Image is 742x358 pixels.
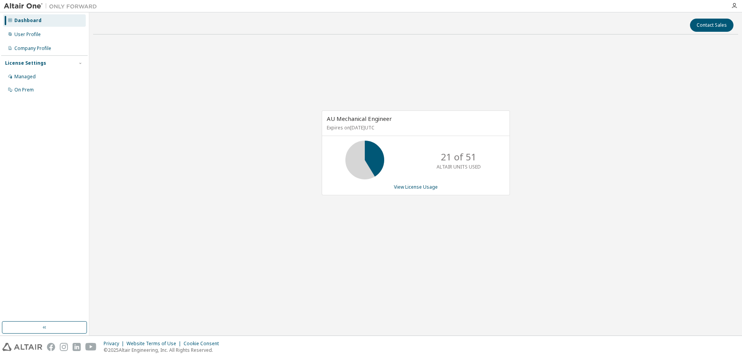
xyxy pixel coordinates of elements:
button: Contact Sales [690,19,733,32]
img: linkedin.svg [73,343,81,351]
img: Altair One [4,2,101,10]
div: Privacy [104,341,127,347]
img: altair_logo.svg [2,343,42,351]
span: AU Mechanical Engineer [327,115,392,122]
p: © 2025 Altair Engineering, Inc. All Rights Reserved. [104,347,224,353]
a: View License Usage [394,184,438,190]
div: Managed [14,74,36,80]
div: Website Terms of Use [127,341,184,347]
img: instagram.svg [60,343,68,351]
p: Expires on [DATE] UTC [327,124,503,131]
img: facebook.svg [47,343,55,351]
div: Dashboard [14,17,42,24]
div: License Settings [5,60,46,66]
div: On Prem [14,87,34,93]
div: Cookie Consent [184,341,224,347]
p: 21 of 51 [441,150,477,164]
div: User Profile [14,31,41,38]
img: youtube.svg [85,343,97,351]
p: ALTAIR UNITS USED [437,164,481,170]
div: Company Profile [14,45,51,52]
